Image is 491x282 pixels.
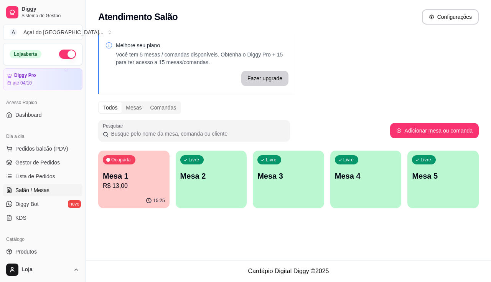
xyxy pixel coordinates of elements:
button: Pedidos balcão (PDV) [3,143,82,155]
a: KDS [3,212,82,224]
p: Livre [420,157,431,163]
span: Produtos [15,248,37,255]
p: Você tem 5 mesas / comandas disponíveis. Obtenha o Diggy Pro + 15 para ter acesso a 15 mesas/coma... [116,51,288,66]
h2: Atendimento Salão [98,11,178,23]
button: LivreMesa 2 [176,151,247,208]
article: até 04/10 [13,80,32,86]
p: R$ 13,00 [103,181,165,191]
article: Diggy Pro [14,73,36,78]
button: Adicionar mesa ou comanda [390,123,479,138]
footer: Cardápio Digital Diggy © 2025 [86,260,491,282]
div: Acesso Rápido [3,96,82,109]
span: Pedidos balcão (PDV) [15,145,68,153]
label: Pesquisar [103,123,126,129]
span: Salão / Mesas [15,186,49,194]
a: Diggy Proaté 04/10 [3,68,82,90]
div: Mesas [122,102,146,113]
button: OcupadaMesa 1R$ 13,0015:25 [98,151,170,208]
p: Livre [189,157,199,163]
p: Mesa 4 [335,171,397,181]
span: A [10,28,17,36]
p: Mesa 3 [257,171,320,181]
button: LivreMesa 3 [253,151,324,208]
p: Ocupada [111,157,131,163]
p: Mesa 2 [180,171,242,181]
button: LivreMesa 5 [407,151,479,208]
button: Select a team [3,25,82,40]
button: Fazer upgrade [241,71,288,86]
a: Salão / Mesas [3,184,82,196]
p: Mesa 1 [103,171,165,181]
span: Gestor de Pedidos [15,159,60,166]
p: Mesa 5 [412,171,474,181]
span: Diggy Bot [15,200,39,208]
a: Lista de Pedidos [3,170,82,182]
div: Loja aberta [10,50,41,58]
span: Sistema de Gestão [21,13,79,19]
button: Alterar Status [59,50,76,59]
button: Configurações [422,9,479,25]
div: Comandas [146,102,181,113]
p: Melhore seu plano [116,41,288,49]
input: Pesquisar [109,130,285,138]
p: 15:25 [153,197,165,204]
div: Açaí do [GEOGRAPHIC_DATA] ... [23,28,104,36]
div: Catálogo [3,233,82,246]
a: Diggy Botnovo [3,198,82,210]
p: Livre [266,157,277,163]
span: Diggy [21,6,79,13]
button: LivreMesa 4 [330,151,402,208]
a: Dashboard [3,109,82,121]
a: DiggySistema de Gestão [3,3,82,22]
p: Livre [343,157,354,163]
div: Dia a dia [3,130,82,143]
span: Dashboard [15,111,42,119]
button: Loja [3,260,82,279]
span: Lista de Pedidos [15,173,55,180]
div: Todos [99,102,122,113]
span: Loja [21,266,70,273]
a: Produtos [3,246,82,258]
a: Gestor de Pedidos [3,156,82,169]
span: KDS [15,214,26,222]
